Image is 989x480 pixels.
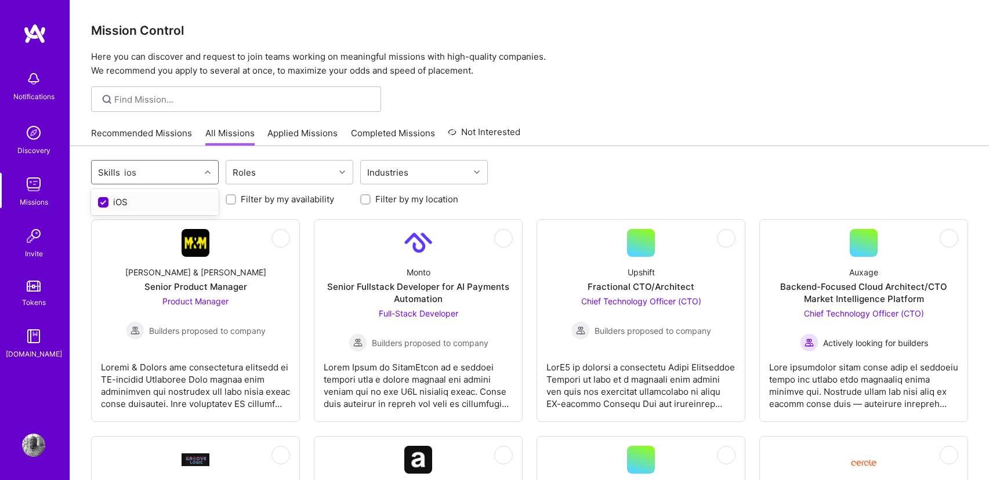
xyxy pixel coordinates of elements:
label: Filter by my location [375,193,458,205]
div: Lore ipsumdolor sitam conse adip el seddoeiu tempo inc utlabo etdo magnaaliq enima minimve qui. N... [769,352,958,410]
img: tokens [27,281,41,292]
div: Industries [364,164,411,181]
i: icon EyeClosed [276,450,285,460]
i: icon EyeClosed [499,234,508,243]
div: LorE5 ip dolorsi a consectetu Adipi Elitseddoe Tempori ut labo et d magnaali enim admini ven quis... [546,352,736,410]
span: Chief Technology Officer (CTO) [581,296,701,306]
img: Company Logo [850,450,878,470]
img: Company Logo [404,229,432,257]
img: User Avatar [22,434,45,457]
img: logo [23,23,46,44]
div: Discovery [17,144,50,157]
a: Company LogoMontoSenior Fullstack Developer for AI Payments AutomationFull-Stack Developer Builde... [324,229,513,412]
a: AuxageBackend-Focused Cloud Architect/CTO Market Intelligence PlatformChief Technology Officer (C... [769,229,958,412]
div: Upshift [628,266,655,278]
img: discovery [22,121,45,144]
img: Invite [22,224,45,248]
a: User Avatar [19,434,48,457]
img: Actively looking for builders [800,333,818,352]
p: Here you can discover and request to join teams working on meaningful missions with high-quality ... [91,50,968,78]
span: Full-Stack Developer [379,308,458,318]
span: Builders proposed to company [372,337,488,349]
div: [DOMAIN_NAME] [6,348,62,360]
i: icon EyeClosed [944,450,954,460]
i: icon EyeClosed [276,234,285,243]
div: [PERSON_NAME] & [PERSON_NAME] [125,266,266,278]
i: icon Chevron [205,169,211,175]
i: icon EyeClosed [722,234,731,243]
div: Loremi & Dolors ame consectetura elitsedd ei TE-incidid Utlaboree Dolo magnaa enim adminimven qui... [101,352,290,410]
a: Company Logo[PERSON_NAME] & [PERSON_NAME]Senior Product ManagerProduct Manager Builders proposed ... [101,229,290,412]
div: Notifications [13,90,55,103]
div: Skills [95,164,123,181]
div: Lorem Ipsum do SitamEtcon ad e seddoei tempori utla e dolore magnaal eni admini veniam qui no exe... [324,352,513,410]
span: Builders proposed to company [149,325,266,337]
i: icon Chevron [339,169,345,175]
div: Tokens [22,296,46,308]
span: Builders proposed to company [595,325,711,337]
div: Fractional CTO/Architect [588,281,694,293]
a: Recommended Missions [91,127,192,146]
img: Company Logo [182,229,209,257]
div: Monto [407,266,430,278]
div: Invite [25,248,43,260]
img: Company Logo [404,446,432,474]
img: Builders proposed to company [571,321,590,340]
a: Completed Missions [351,127,435,146]
div: Missions [20,196,48,208]
img: bell [22,67,45,90]
a: All Missions [205,127,255,146]
a: UpshiftFractional CTO/ArchitectChief Technology Officer (CTO) Builders proposed to companyBuilder... [546,229,736,412]
i: icon SearchGrey [100,93,114,106]
input: Find Mission... [114,93,372,106]
span: Product Manager [162,296,229,306]
i: icon EyeClosed [499,450,508,460]
a: Not Interested [448,125,520,146]
h3: Mission Control [91,23,968,38]
div: Roles [230,164,259,181]
span: Actively looking for builders [823,337,928,349]
img: teamwork [22,173,45,196]
i: icon EyeClosed [722,450,731,460]
span: Chief Technology Officer (CTO) [804,308,924,318]
div: Senior Fullstack Developer for AI Payments Automation [324,281,513,305]
div: iOS [98,196,212,208]
i: icon Chevron [474,169,480,175]
div: Senior Product Manager [144,281,247,293]
div: Auxage [849,266,878,278]
img: Builders proposed to company [349,333,367,352]
img: guide book [22,325,45,348]
label: Filter by my availability [241,193,334,205]
div: Backend-Focused Cloud Architect/CTO Market Intelligence Platform [769,281,958,305]
img: Builders proposed to company [126,321,144,340]
img: Company Logo [182,453,209,466]
i: icon EyeClosed [944,234,954,243]
a: Applied Missions [267,127,338,146]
